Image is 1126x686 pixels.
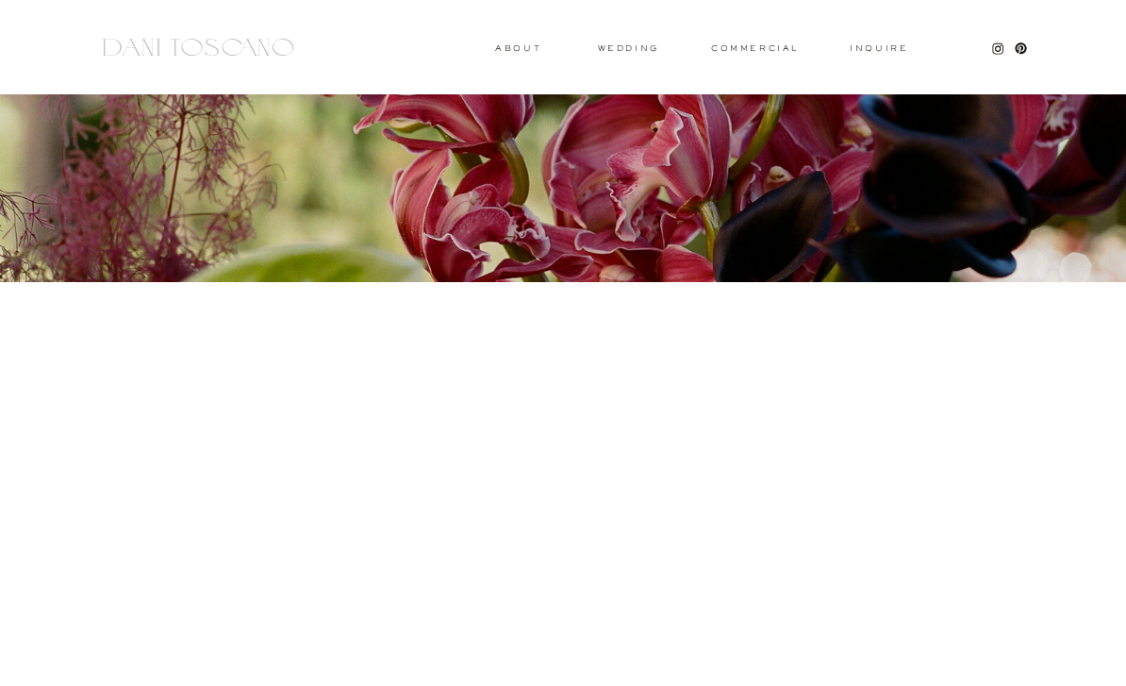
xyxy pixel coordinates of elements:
a: About [495,44,537,51]
a: wedding [598,44,659,51]
a: commercial [711,44,798,52]
a: Inquire [849,44,909,54]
